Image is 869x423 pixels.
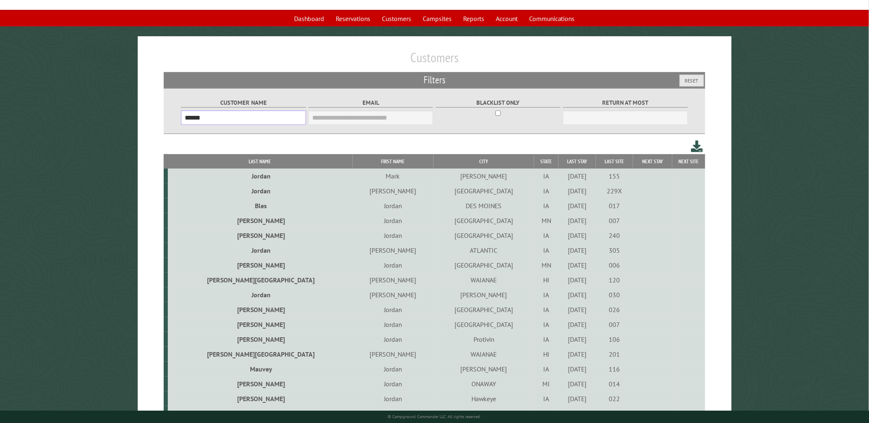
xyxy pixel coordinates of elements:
td: 022 [596,391,633,406]
a: Account [491,11,523,26]
td: Jordan [353,228,433,243]
td: 007 [596,317,633,332]
td: 018A [596,406,633,421]
div: [DATE] [560,187,595,195]
td: [PERSON_NAME] [168,376,353,391]
td: [PERSON_NAME] [353,183,433,198]
div: [DATE] [560,216,595,225]
td: IA [534,317,558,332]
td: [PERSON_NAME] [433,362,534,376]
td: [PERSON_NAME] [168,317,353,332]
td: Hawkeye [433,391,534,406]
th: First Name [353,154,433,169]
td: Jordan [353,376,433,391]
td: IA [534,243,558,258]
div: [DATE] [560,202,595,210]
td: IA [534,198,558,213]
td: IA [534,228,558,243]
div: [DATE] [560,365,595,373]
button: Reset [680,75,704,87]
h2: Filters [164,72,706,88]
td: [PERSON_NAME] [168,213,353,228]
div: [DATE] [560,320,595,329]
td: Jordan [353,391,433,406]
div: [DATE] [560,305,595,314]
td: Jordan [168,287,353,302]
td: Mark [353,169,433,183]
td: IA [534,183,558,198]
small: © Campground Commander LLC. All rights reserved. [388,414,481,419]
div: [DATE] [560,409,595,418]
td: 240 [596,228,633,243]
td: [PERSON_NAME][GEOGRAPHIC_DATA] [168,347,353,362]
td: DES MOINES [433,198,534,213]
td: Rickleff [168,406,353,421]
td: Jordan [353,258,433,273]
td: MN [534,258,558,273]
h1: Customers [164,49,706,72]
td: Mauvey [168,362,353,376]
td: Jordan [353,198,433,213]
div: [DATE] [560,395,595,403]
td: [GEOGRAPHIC_DATA] [433,213,534,228]
td: MI [534,376,558,391]
td: HI [534,347,558,362]
div: [DATE] [560,335,595,343]
td: 229X [596,183,633,198]
td: ONAWAY [433,376,534,391]
td: ATLANTIC [433,243,534,258]
td: 007 [596,213,633,228]
td: Jordan [353,332,433,347]
td: [PERSON_NAME] [168,228,353,243]
th: Last Site [596,154,633,169]
div: [DATE] [560,380,595,388]
td: [PERSON_NAME] [168,332,353,347]
td: Jordan [353,302,433,317]
label: Return at most [563,98,688,108]
td: 120 [596,273,633,287]
a: Customers [377,11,416,26]
td: 014 [596,376,633,391]
div: [DATE] [560,246,595,254]
td: Jordan [168,183,353,198]
div: [DATE] [560,291,595,299]
div: [DATE] [560,172,595,180]
td: Jordan [353,362,433,376]
td: 017 [596,198,633,213]
td: [PERSON_NAME] [353,243,433,258]
td: [PERSON_NAME] [168,258,353,273]
td: 201 [596,347,633,362]
td: [PERSON_NAME] [433,169,534,183]
td: 006 [596,258,633,273]
td: [GEOGRAPHIC_DATA] [433,183,534,198]
td: [GEOGRAPHIC_DATA] [433,302,534,317]
td: 305 [596,243,633,258]
td: [PERSON_NAME] [433,287,534,302]
a: Dashboard [289,11,329,26]
label: Blacklist only [436,98,560,108]
a: Reports [458,11,489,26]
td: Jordan [168,169,353,183]
td: [GEOGRAPHIC_DATA] [433,228,534,243]
td: [GEOGRAPHIC_DATA] [433,317,534,332]
th: Last Stay [558,154,596,169]
td: HI [534,273,558,287]
label: Email [309,98,433,108]
td: 116 [596,362,633,376]
td: IA [534,302,558,317]
th: Last Name [168,154,353,169]
td: IA [534,287,558,302]
td: IA [534,391,558,406]
td: Bles [168,198,353,213]
a: Reservations [331,11,375,26]
td: CALMAR [433,406,534,421]
div: [DATE] [560,261,595,269]
td: IA [534,332,558,347]
a: Communications [524,11,580,26]
td: 026 [596,302,633,317]
td: IA [534,406,558,421]
td: [PERSON_NAME] [168,391,353,406]
td: [PERSON_NAME] [353,273,433,287]
td: [PERSON_NAME] [353,347,433,362]
td: WAIANAE [433,347,534,362]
